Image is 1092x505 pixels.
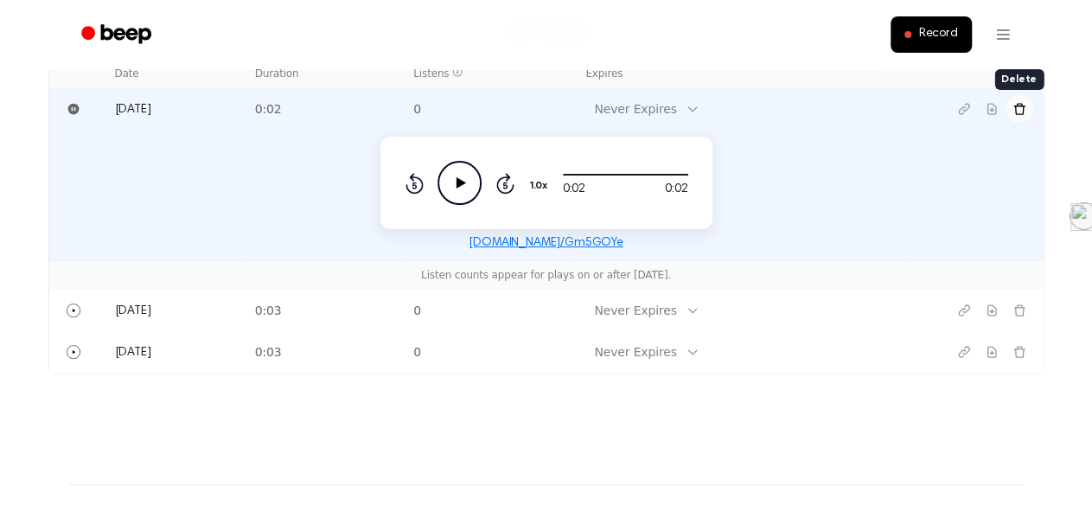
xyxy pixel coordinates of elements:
[60,338,87,366] button: Play
[403,290,575,331] td: 0
[594,100,676,118] div: Never Expires
[978,338,1006,366] button: Download recording
[60,95,87,123] button: Pause
[1006,338,1033,366] button: Delete recording
[1006,297,1033,324] button: Delete recording
[978,95,1006,123] button: Download recording
[918,27,957,42] span: Record
[69,18,167,52] a: Beep
[982,14,1024,55] button: Open menu
[403,88,575,130] td: 0
[665,181,687,199] span: 0:02
[245,88,404,130] td: 0:02
[452,67,463,77] span: Listen count reflects other listeners and records at most one play per listener per hour. It excl...
[891,16,971,53] button: Record
[60,297,87,324] button: Play
[563,181,585,199] span: 0:02
[950,297,978,324] button: Copy link
[49,260,1044,291] td: Listen counts appear for plays on or after [DATE].
[575,59,904,88] th: Expires
[1006,95,1033,123] button: Delete recording
[594,343,676,361] div: Never Expires
[115,305,151,317] span: [DATE]
[528,171,554,201] button: 1.0x
[245,290,404,331] td: 0:03
[245,331,404,373] td: 0:03
[115,104,151,116] span: [DATE]
[905,59,1044,88] th: Actions
[594,302,676,320] div: Never Expires
[245,59,404,88] th: Duration
[978,297,1006,324] button: Download recording
[469,237,623,249] a: [DOMAIN_NAME]/Gm5GOYe
[403,331,575,373] td: 0
[950,95,978,123] button: Copy link
[105,59,245,88] th: Date
[403,59,575,88] th: Listens
[115,347,151,359] span: [DATE]
[950,338,978,366] button: Copy link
